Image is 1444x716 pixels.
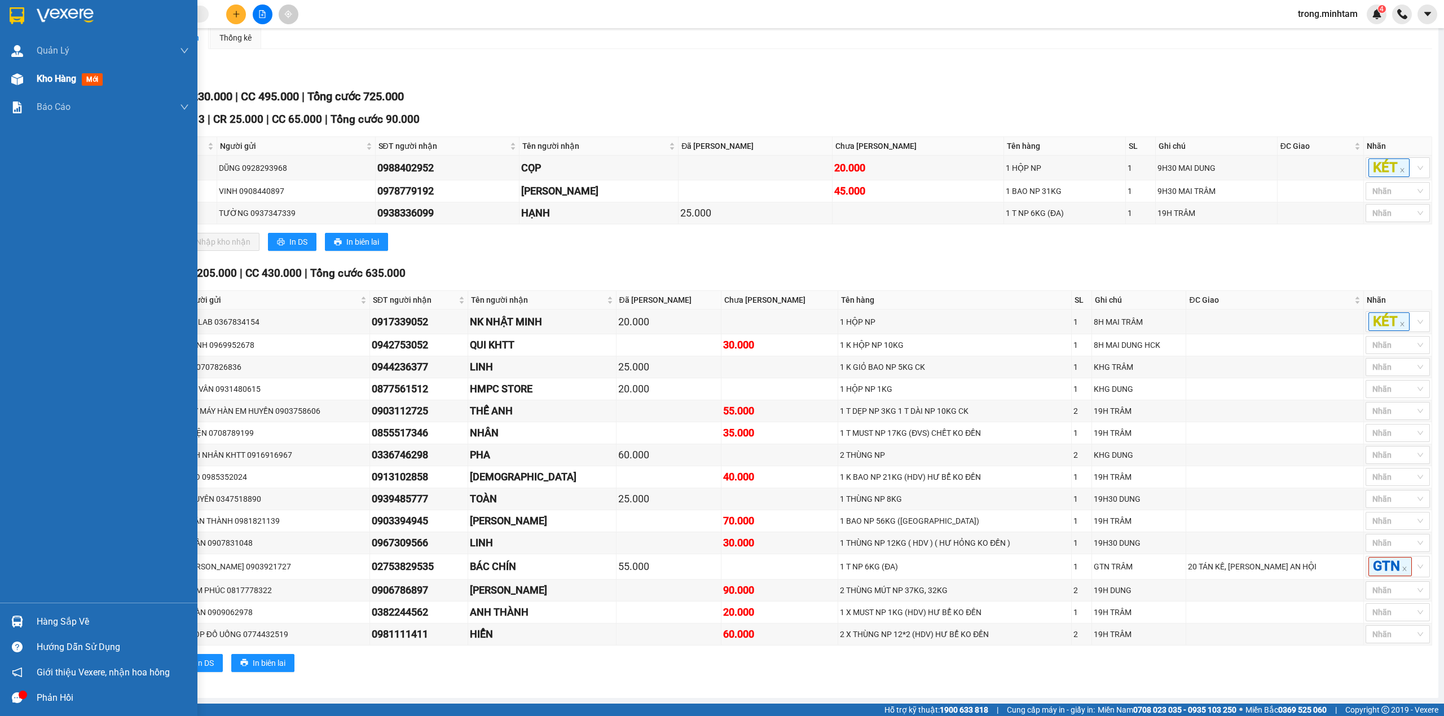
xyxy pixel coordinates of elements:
button: printerIn biên lai [231,654,294,672]
div: 1 [1128,185,1154,197]
div: 0382244562 [372,604,466,620]
div: 0917339052 [372,314,466,330]
div: ANH NHÂN KHTT 0916916967 [184,449,368,461]
td: 0981111411 [370,624,468,646]
div: 1 [1073,493,1090,505]
div: LINH [470,359,614,375]
td: 0939485777 [370,488,468,510]
span: aim [284,10,292,18]
td: PHA [468,444,616,466]
div: GTN TRÂM [1094,560,1184,573]
div: 30.000 [723,535,836,551]
div: 1 [1073,427,1090,439]
button: file-add [253,5,272,24]
th: Đã [PERSON_NAME] [617,291,721,310]
div: 1 T MUST NP 17KG (ĐVS) CHẾT KO ĐỀN [840,427,1069,439]
div: TƯỜNG 0937347339 [219,207,373,219]
div: 19H TRÂM [1094,405,1184,417]
div: 25.000 [680,205,830,221]
div: KHG DUNG [1094,383,1184,395]
td: TOÀN [468,488,616,510]
div: 1 [1128,207,1154,219]
td: QUI KHTT [468,334,616,356]
div: 1 [1073,316,1090,328]
div: 70.000 [723,513,836,529]
td: THẠNH THÁI [468,466,616,488]
img: warehouse-icon [11,73,23,85]
div: 1 BAO NP 31KG [1006,185,1124,197]
span: | [305,267,307,280]
span: Báo cáo [37,100,71,114]
div: 1 [1128,162,1154,174]
div: Nhãn [1367,140,1429,152]
td: ANH THÀNH [468,602,616,624]
sup: 4 [1378,5,1386,13]
div: 0978779192 [377,183,517,199]
div: 20.000 [618,314,719,330]
div: 1 HỘP NP [1006,162,1124,174]
div: 8H MAI DUNG HCK [1094,339,1184,351]
div: DIỄM PHÚC 0817778322 [184,584,368,596]
div: CỌP [521,160,676,176]
div: 1 T DẸP NP 3KG 1 T DÀI NP 10KG CK [840,405,1069,417]
span: CC 65.000 [272,113,322,126]
div: 0906786897 [372,582,466,598]
td: 0855517346 [370,422,468,444]
div: 25.000 [618,359,719,375]
div: 2 [1073,584,1090,596]
span: Miền Bắc [1245,704,1327,716]
span: | [240,267,243,280]
th: Ghi chú [1092,291,1186,310]
th: Tên hàng [838,291,1072,310]
div: 2 X THÙNG NP 12*2 (HDV) HƯ BỂ KO ĐỀN [840,628,1069,640]
img: phone-icon [1397,9,1407,19]
button: printerIn DS [268,233,316,251]
div: Nhãn [1367,294,1429,306]
span: close [1399,167,1405,173]
div: 1 T NP 6KG (ĐA) [840,560,1069,573]
span: Quản Lý [37,43,69,58]
td: 0877561512 [370,378,468,400]
td: THẾ ANH [468,400,616,422]
div: 0938336099 [377,205,517,221]
span: ⚪️ [1239,708,1243,712]
td: HẠNH [520,202,679,224]
div: 0855517346 [372,425,466,441]
div: HMPC STORE [470,381,614,397]
div: 30.000 [723,337,836,353]
div: 9H30 MAI TRÂM [1157,185,1275,197]
span: Tổng cước 635.000 [310,267,406,280]
img: warehouse-icon [11,616,23,627]
span: Tên người nhận [522,140,667,152]
div: 19H30 DUNG [1094,537,1184,549]
div: 40.000 [723,469,836,485]
span: | [325,113,328,126]
div: 1 [1073,560,1090,573]
span: CR 25.000 [213,113,263,126]
div: VINH 0908440897 [219,185,373,197]
span: printer [334,238,342,247]
div: 0967309566 [372,535,466,551]
div: IKA LAB 0367834154 [184,316,368,328]
td: Ô TÔ MINH [520,180,679,202]
span: KÉT [1368,158,1410,177]
div: 1 [1073,383,1090,395]
div: THỊNH 0969952678 [184,339,368,351]
div: 8H MAI TRÂM [1094,316,1184,328]
span: down [180,46,189,55]
span: | [997,704,998,716]
div: 1 K HỘP NP 10KG [840,339,1069,351]
div: 02753829535 [372,559,466,574]
th: Chưa [PERSON_NAME] [721,291,838,310]
span: SĐT người nhận [378,140,508,152]
div: 1 T NP 6KG (ĐA) [1006,207,1124,219]
span: Giới thiệu Vexere, nhận hoa hồng [37,665,170,679]
td: BÁC CHÍN [468,554,616,579]
div: 2 THÙNG MÚT NP 37KG, 32KG [840,584,1069,596]
div: [PERSON_NAME] [470,582,614,598]
span: In DS [196,657,214,669]
span: In biên lai [253,657,285,669]
td: HMPC STORE [468,378,616,400]
th: Chưa [PERSON_NAME] [833,137,1004,156]
td: 0944236377 [370,356,468,378]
